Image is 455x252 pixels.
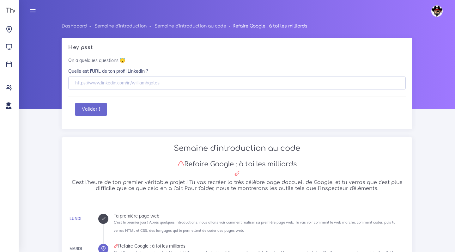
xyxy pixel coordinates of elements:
[114,220,395,232] small: C'est le premier jour ! Après quelques introductions, nous allons voir comment réaliser sa premiè...
[155,24,226,28] a: Semaine d'introduction au code
[62,24,87,28] a: Dashboard
[68,45,406,51] h5: Hey psst
[94,24,147,28] a: Semaine d'introduction
[226,22,307,30] li: Refaire Google : à toi les milliards
[114,214,406,218] div: Ta première page web
[68,160,406,168] h3: Refaire Google : à toi les milliards
[68,144,406,153] h2: Semaine d'introduction au code
[68,57,406,64] p: On a quelques questions 😇
[75,103,107,116] button: Valider !
[114,244,406,248] div: Refaire Google : à toi les milliards
[68,180,406,192] h5: C'est l'heure de ton premier véritable projet ! Tu vas recréer la très célèbre page d'accueil de ...
[68,77,406,89] input: https://www.linkedin.com/in/williamhgates
[70,216,81,221] a: Lundi
[431,5,443,17] img: avatar
[68,68,148,74] label: Quelle est l'URL de ton profil LinkedIn ?
[4,7,71,14] h3: The Hacking Project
